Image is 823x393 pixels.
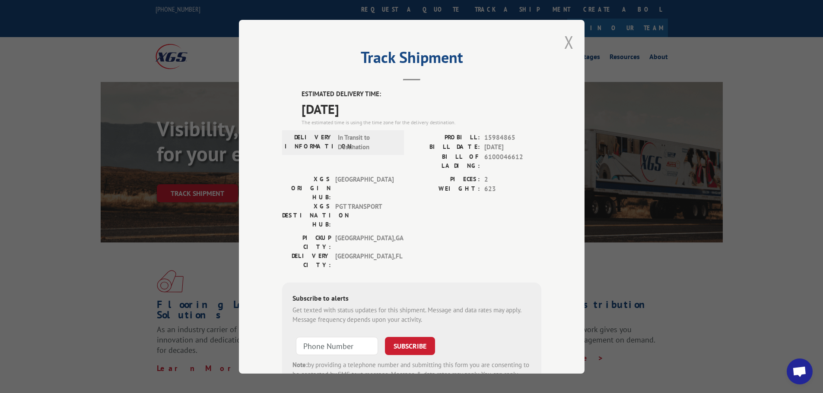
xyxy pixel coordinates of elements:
span: [DATE] [302,99,541,118]
label: XGS ORIGIN HUB: [282,174,331,201]
span: [GEOGRAPHIC_DATA] , GA [335,233,394,251]
label: DELIVERY INFORMATION: [285,132,334,152]
span: 623 [484,184,541,194]
div: The estimated time is using the time zone for the delivery destination. [302,118,541,126]
h2: Track Shipment [282,51,541,68]
span: 2 [484,174,541,184]
div: Subscribe to alerts [292,292,531,305]
span: [DATE] [484,142,541,152]
span: [GEOGRAPHIC_DATA] [335,174,394,201]
div: by providing a telephone number and submitting this form you are consenting to be contacted by SM... [292,360,531,389]
label: BILL DATE: [412,142,480,152]
input: Phone Number [296,336,378,355]
strong: Note: [292,360,308,368]
label: PROBILL: [412,132,480,142]
label: PICKUP CITY: [282,233,331,251]
span: 15984865 [484,132,541,142]
label: DELIVERY CITY: [282,251,331,269]
button: SUBSCRIBE [385,336,435,355]
label: ESTIMATED DELIVERY TIME: [302,89,541,99]
label: PIECES: [412,174,480,184]
label: XGS DESTINATION HUB: [282,201,331,229]
span: 6100046612 [484,152,541,170]
div: Get texted with status updates for this shipment. Message and data rates may apply. Message frequ... [292,305,531,324]
span: In Transit to Destination [338,132,396,152]
span: PGT TRANSPORT [335,201,394,229]
span: [GEOGRAPHIC_DATA] , FL [335,251,394,269]
label: WEIGHT: [412,184,480,194]
button: Close modal [564,31,574,53]
a: Open chat [787,358,813,384]
label: BILL OF LADING: [412,152,480,170]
